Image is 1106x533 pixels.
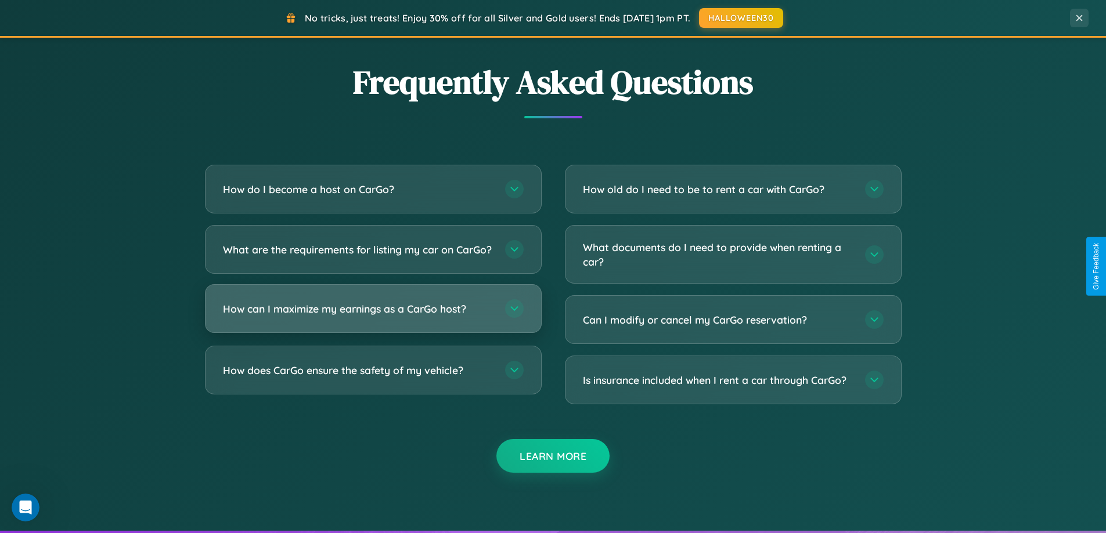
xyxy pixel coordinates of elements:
[583,240,853,269] h3: What documents do I need to provide when renting a car?
[223,242,493,257] h3: What are the requirements for listing my car on CarGo?
[699,8,783,28] button: HALLOWEEN30
[583,313,853,327] h3: Can I modify or cancel my CarGo reservation?
[1092,243,1100,290] div: Give Feedback
[12,494,39,521] iframe: Intercom live chat
[496,439,610,473] button: Learn More
[223,302,493,316] h3: How can I maximize my earnings as a CarGo host?
[583,182,853,197] h3: How old do I need to be to rent a car with CarGo?
[583,373,853,387] h3: Is insurance included when I rent a car through CarGo?
[223,182,493,197] h3: How do I become a host on CarGo?
[223,363,493,378] h3: How does CarGo ensure the safety of my vehicle?
[205,60,902,104] h2: Frequently Asked Questions
[305,12,690,24] span: No tricks, just treats! Enjoy 30% off for all Silver and Gold users! Ends [DATE] 1pm PT.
